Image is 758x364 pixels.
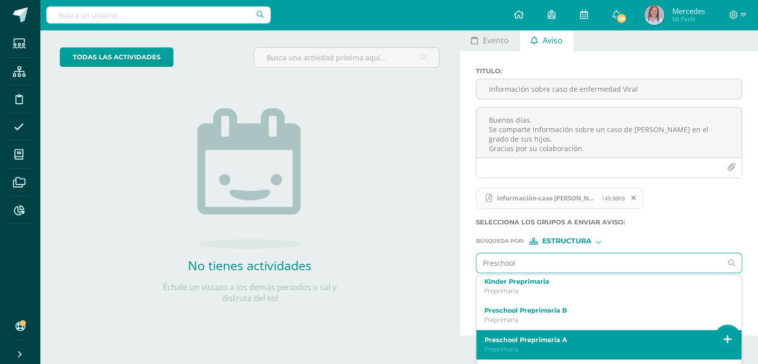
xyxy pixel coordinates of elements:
[484,307,723,314] label: Preschool Preprimaria B
[484,345,723,354] p: Preprimaria
[150,282,349,304] p: Échale un vistazo a los demás períodos o sal y disfruta del sol
[542,238,591,244] span: Estructura
[672,6,705,16] span: Mercedes
[616,13,627,24] span: 56
[484,336,723,344] label: Preschool Preprimaria A
[483,28,509,52] span: Evento
[529,238,604,245] div: [object Object]
[197,108,302,249] img: no_activities.png
[543,28,563,52] span: Aviso
[46,6,271,23] input: Busca un usuario...
[492,194,602,202] span: Informaciòn-caso [PERSON_NAME].pdf
[520,27,573,51] a: Aviso
[484,316,723,324] p: Preprimaria
[644,5,664,25] img: ae44180d351437410697f64aa76baf13.png
[625,192,642,203] span: Remover archivo
[476,108,742,158] textarea: Buenos días. Se comparte información sobre un caso de [PERSON_NAME] en el grado de sus hijos. Gra...
[476,79,742,99] input: Titulo
[476,67,742,75] label: Titulo :
[254,48,439,67] input: Busca una actividad próxima aquí...
[672,15,705,23] span: Mi Perfil
[150,257,349,274] h2: No tienes actividades
[60,47,173,67] a: todas las Actividades
[476,187,643,209] span: Informaciòn-caso Covid.pdf
[476,218,742,226] label: Selecciona los grupos a enviar aviso :
[460,27,519,51] a: Evento
[484,287,723,295] p: Preprimaria
[476,238,524,244] span: Búsqueda por :
[476,253,722,273] input: Ej. Primero primaria
[484,278,723,285] label: Kinder Preprimaria
[602,194,625,202] span: 149.98KB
